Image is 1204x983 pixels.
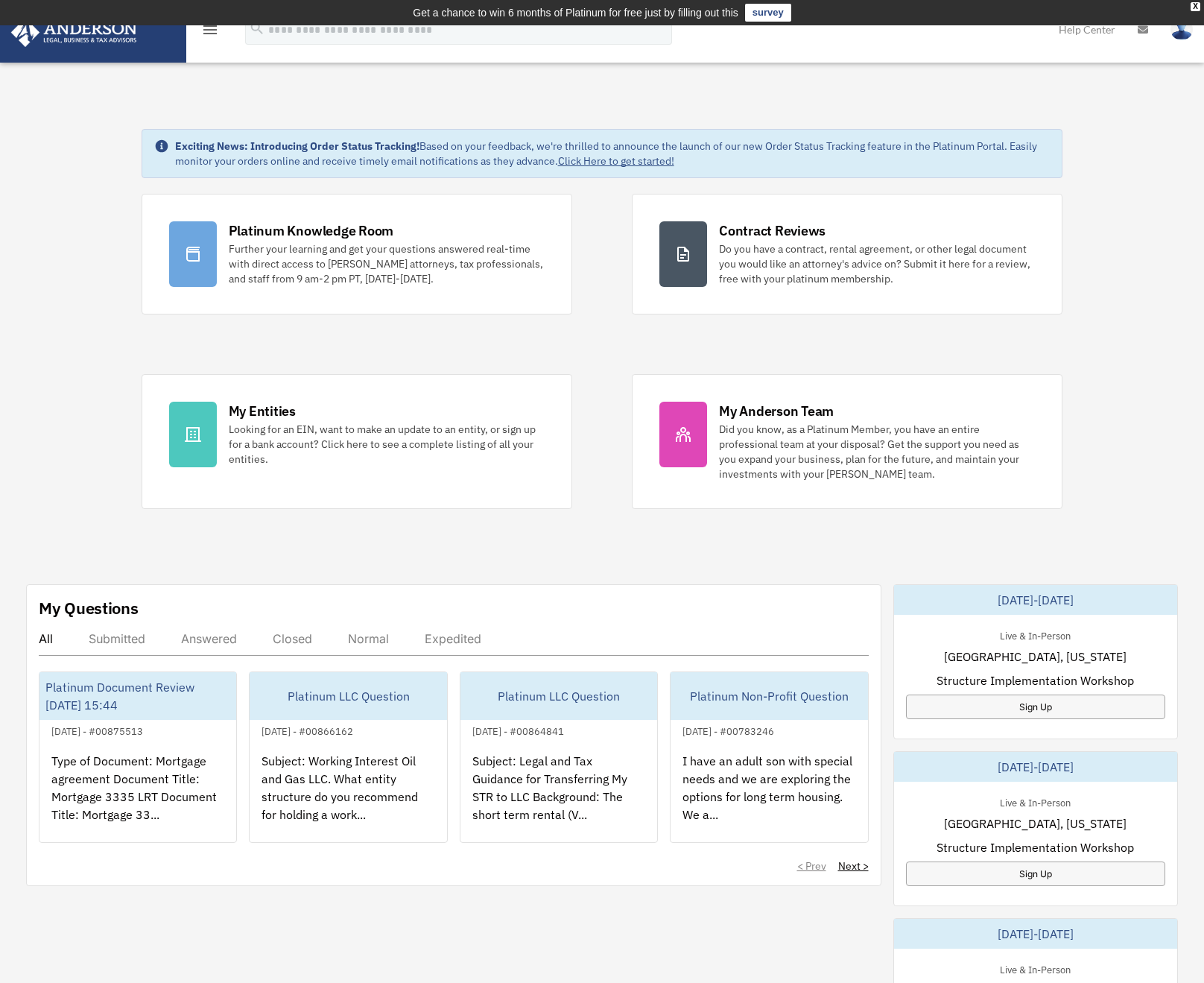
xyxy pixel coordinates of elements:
[906,695,1166,719] a: Sign Up
[894,919,1178,949] div: [DATE]-[DATE]
[894,585,1178,615] div: [DATE]-[DATE]
[671,740,867,856] div: I have an adult son with special needs and we are exploring the options for long term housing. We...
[39,671,237,843] a: Platinum Document Review [DATE] 15:44[DATE] - #00875513Type of Document: Mortgage agreement Docum...
[671,722,786,738] div: [DATE] - #00783246
[39,672,236,720] div: Platinum Document Review [DATE] 15:44
[988,627,1083,642] div: Live & In-Person
[39,597,139,619] div: My Questions
[249,671,447,843] a: Platinum LLC Question[DATE] - #00866162Subject: Working Interest Oil and Gas LLC. What entity str...
[142,374,572,509] a: My Entities Looking for an EIN, want to make an update to an entity, or sign up for a bank accoun...
[937,838,1134,856] span: Structure Implementation Workshop
[229,422,545,467] div: Looking for an EIN, want to make an update to an entity, or sign up for a bank account? Click her...
[413,4,738,22] div: Get a chance to win 6 months of Platinum for free just by filling out this
[460,672,657,720] div: Platinum LLC Question
[838,859,869,873] a: Next >
[745,4,791,22] a: survey
[250,740,446,856] div: Subject: Working Interest Oil and Gas LLC. What entity structure do you recommend for holding a w...
[229,402,296,420] div: My Entities
[988,794,1083,809] div: Live & In-Person
[7,18,142,47] img: Anderson Advisors Platinum Portal
[906,862,1166,886] a: Sign Up
[719,422,1035,481] div: Did you know, as a Platinum Member, you have an entire professional team at your disposal? Get th...
[175,139,419,153] strong: Exciting News: Introducing Order Status Tracking!
[988,961,1083,976] div: Live & In-Person
[670,671,868,843] a: Platinum Non-Profit Question[DATE] - #00783246I have an adult son with special needs and we are e...
[201,26,219,39] a: menu
[39,740,236,856] div: Type of Document: Mortgage agreement Document Title: Mortgage 3335 LRT Document Title: Mortgage 3...
[181,631,237,646] div: Answered
[250,722,365,738] div: [DATE] - #00866162
[229,221,394,240] div: Platinum Knowledge Room
[273,631,312,646] div: Closed
[719,241,1035,286] div: Do you have a contract, rental agreement, or other legal document you would like an attorney's ad...
[425,631,481,646] div: Expedited
[1170,19,1193,40] img: User Pic
[632,194,1062,315] a: Contract Reviews Do you have a contract, rental agreement, or other legal document you would like...
[229,241,545,286] div: Further your learning and get your questions answered real-time with direct access to [PERSON_NAM...
[632,374,1062,509] a: My Anderson Team Did you know, as a Platinum Member, you have an entire professional team at your...
[39,631,53,646] div: All
[719,221,826,240] div: Contract Reviews
[719,402,834,420] div: My Anderson Team
[558,154,674,168] a: Click Here to get started!
[671,672,867,720] div: Platinum Non-Profit Question
[250,672,446,720] div: Platinum LLC Question
[944,648,1127,666] span: [GEOGRAPHIC_DATA], [US_STATE]
[201,21,219,39] i: menu
[142,194,572,315] a: Platinum Knowledge Room Further your learning and get your questions answered real-time with dire...
[348,631,389,646] div: Normal
[894,752,1178,782] div: [DATE]-[DATE]
[937,671,1134,689] span: Structure Implementation Workshop
[89,631,145,646] div: Submitted
[460,671,658,843] a: Platinum LLC Question[DATE] - #00864841Subject: Legal and Tax Guidance for Transferring My STR to...
[1191,2,1200,11] div: close
[39,722,155,738] div: [DATE] - #00875513
[944,815,1127,832] span: [GEOGRAPHIC_DATA], [US_STATE]
[175,139,1051,168] div: Based on your feedback, we're thrilled to announce the launch of our new Order Status Tracking fe...
[460,722,576,738] div: [DATE] - #00864841
[249,20,265,37] i: search
[460,740,657,856] div: Subject: Legal and Tax Guidance for Transferring My STR to LLC Background: The short term rental ...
